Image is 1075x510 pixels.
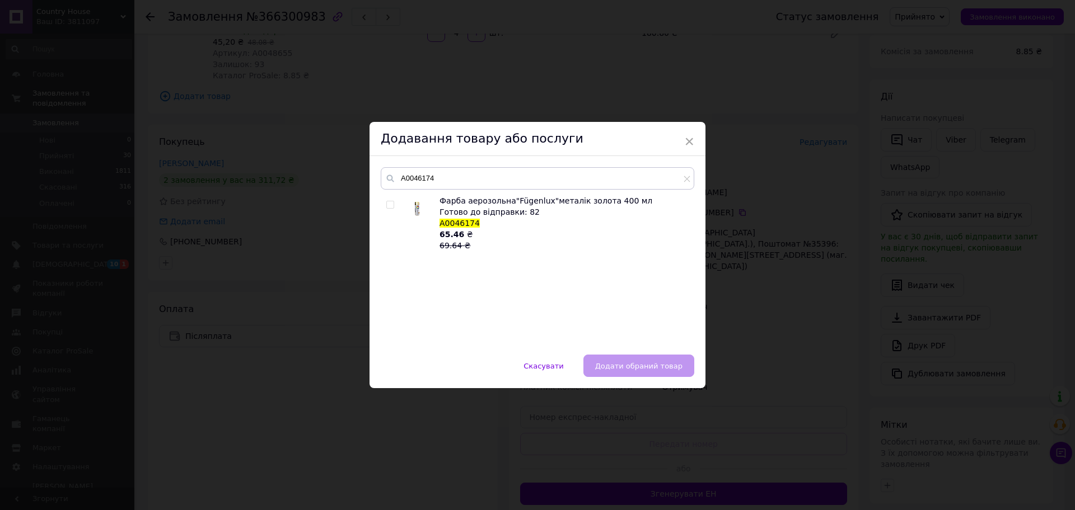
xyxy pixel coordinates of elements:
[409,195,426,218] img: Фарба аерозольна"Fügenlux"металік золота 400 мл
[440,230,464,239] b: 65.46
[440,196,652,205] span: Фарба аерозольна"Fügenlux"металік золота 400 мл
[524,362,563,370] span: Скасувати
[440,241,470,250] span: 69.64 ₴
[440,219,480,228] span: А0046174
[512,355,575,377] button: Скасувати
[440,206,688,218] div: Готово до відправки: 82
[684,132,694,151] span: ×
[381,167,694,190] input: Пошук за товарами та послугами
[440,229,688,251] div: ₴
[370,122,705,156] div: Додавання товару або послуги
